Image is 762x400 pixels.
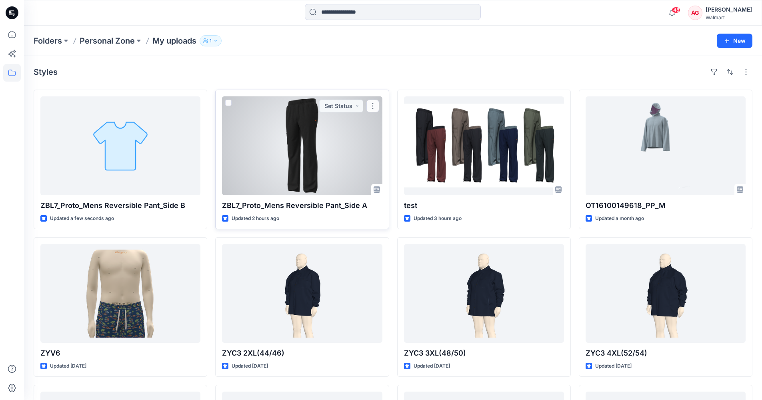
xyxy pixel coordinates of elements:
[232,214,279,223] p: Updated 2 hours ago
[34,67,58,77] h4: Styles
[210,36,212,45] p: 1
[595,362,632,370] p: Updated [DATE]
[40,348,200,359] p: ZYV6
[222,348,382,359] p: ZYC3 2XL(44/46)
[80,35,135,46] a: Personal Zone
[586,244,746,343] a: ZYC3 4XL(52/54)
[717,34,752,48] button: New
[414,214,462,223] p: Updated 3 hours ago
[222,244,382,343] a: ZYC3 2XL(44/46)
[34,35,62,46] a: Folders
[672,7,680,13] span: 48
[586,96,746,195] a: OT16100149618_PP_M
[40,244,200,343] a: ZYV6
[40,96,200,195] a: ZBL7_Proto_Mens Reversible Pant_Side B
[222,96,382,195] a: ZBL7_Proto_Mens Reversible Pant_Side A
[414,362,450,370] p: Updated [DATE]
[200,35,222,46] button: 1
[152,35,196,46] p: My uploads
[40,200,200,211] p: ZBL7_Proto_Mens Reversible Pant_Side B
[50,214,114,223] p: Updated a few seconds ago
[404,244,564,343] a: ZYC3 3XL(48/50)
[586,348,746,359] p: ZYC3 4XL(52/54)
[595,214,644,223] p: Updated a month ago
[50,362,86,370] p: Updated [DATE]
[688,6,702,20] div: AG
[232,362,268,370] p: Updated [DATE]
[706,14,752,20] div: Walmart
[404,96,564,195] a: test
[404,200,564,211] p: test
[706,5,752,14] div: [PERSON_NAME]
[404,348,564,359] p: ZYC3 3XL(48/50)
[222,200,382,211] p: ZBL7_Proto_Mens Reversible Pant_Side A
[586,200,746,211] p: OT16100149618_PP_M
